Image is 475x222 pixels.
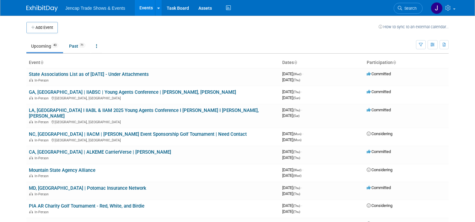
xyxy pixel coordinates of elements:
img: In-Person Event [29,96,33,99]
img: Jason Reese [431,2,443,14]
a: LA, [GEOGRAPHIC_DATA] I IIABL & IIAM 2025 Young Agents Conference I [PERSON_NAME] I [PERSON_NAME]... [29,108,259,119]
a: NC, [GEOGRAPHIC_DATA] | IIACM | [PERSON_NAME] Event Sponsorship Golf Tournament | Need Contact [29,131,247,137]
a: Mountain State Agency Alliance [29,167,95,173]
img: In-Person Event [29,192,33,195]
img: In-Person Event [29,210,33,213]
a: Past71 [64,40,90,52]
th: Dates [280,57,364,68]
span: [DATE] [282,167,303,172]
div: [GEOGRAPHIC_DATA], [GEOGRAPHIC_DATA] [29,119,277,124]
span: - [301,108,302,112]
span: (Sun) [293,96,300,100]
span: In-Person [35,174,51,178]
span: [DATE] [282,203,302,208]
span: In-Person [35,96,51,100]
span: - [301,203,302,208]
span: (Sat) [293,114,300,118]
img: In-Person Event [29,156,33,159]
span: (Thu) [293,186,300,190]
a: Sort by Start Date [294,60,297,65]
span: In-Person [35,192,51,196]
span: (Mon) [293,132,301,136]
a: How to sync to an external calendar... [379,24,449,29]
span: Committed [367,108,391,112]
a: Sort by Event Name [40,60,43,65]
a: PIA AR Charity Golf Tournament - Red, White, and Birdie [29,203,144,209]
span: [DATE] [282,149,302,154]
a: CA, [GEOGRAPHIC_DATA] | ALKEME CarrierVerse | [PERSON_NAME] [29,149,171,155]
span: [DATE] [282,191,300,196]
th: Participation [364,57,449,68]
span: Considering [367,131,392,136]
a: Upcoming43 [26,40,63,52]
span: In-Person [35,156,51,160]
span: [DATE] [282,77,300,82]
button: Add Event [26,22,58,33]
span: - [301,185,302,190]
span: 43 [51,43,58,48]
th: Event [26,57,280,68]
span: (Wed) [293,168,301,172]
div: [GEOGRAPHIC_DATA], [GEOGRAPHIC_DATA] [29,137,277,142]
span: (Thu) [293,108,300,112]
span: Jencap Trade Shows & Events [65,6,125,11]
span: [DATE] [282,173,301,178]
span: Considering [367,203,392,208]
span: (Thu) [293,156,300,160]
img: In-Person Event [29,78,33,82]
span: (Thu) [293,78,300,82]
span: Committed [367,89,391,94]
span: In-Person [35,210,51,214]
span: (Thu) [293,150,300,154]
a: MD, [GEOGRAPHIC_DATA] | Potomac Insurance Network [29,185,146,191]
span: [DATE] [282,108,302,112]
div: [GEOGRAPHIC_DATA], [GEOGRAPHIC_DATA] [29,95,277,100]
span: In-Person [35,138,51,142]
span: [DATE] [282,71,303,76]
span: (Wed) [293,72,301,76]
span: In-Person [35,120,51,124]
span: (Wed) [293,174,301,177]
span: Committed [367,185,391,190]
img: In-Person Event [29,120,33,123]
span: - [301,149,302,154]
span: (Thu) [293,192,300,196]
img: In-Person Event [29,138,33,141]
span: (Mon) [293,138,301,142]
img: In-Person Event [29,174,33,177]
span: (Thu) [293,210,300,214]
span: (Thu) [293,90,300,94]
span: [DATE] [282,155,300,160]
a: State Associations List as of [DATE] - Under Attachments [29,71,149,77]
span: (Thu) [293,204,300,208]
span: [DATE] [282,209,300,214]
span: Committed [367,71,391,76]
span: In-Person [35,78,51,82]
span: - [301,89,302,94]
span: [DATE] [282,185,302,190]
span: [DATE] [282,89,302,94]
a: GA, [GEOGRAPHIC_DATA] | IIABSC | Young Agents Conference | [PERSON_NAME], [PERSON_NAME] [29,89,236,95]
span: Committed [367,149,391,154]
span: [DATE] [282,95,300,100]
a: Sort by Participation Type [393,60,396,65]
span: [DATE] [282,137,301,142]
span: [DATE] [282,113,300,118]
span: Considering [367,167,392,172]
a: Search [394,3,423,14]
span: Search [402,6,417,11]
img: ExhibitDay [26,5,58,12]
span: 71 [78,43,85,48]
span: [DATE] [282,131,303,136]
